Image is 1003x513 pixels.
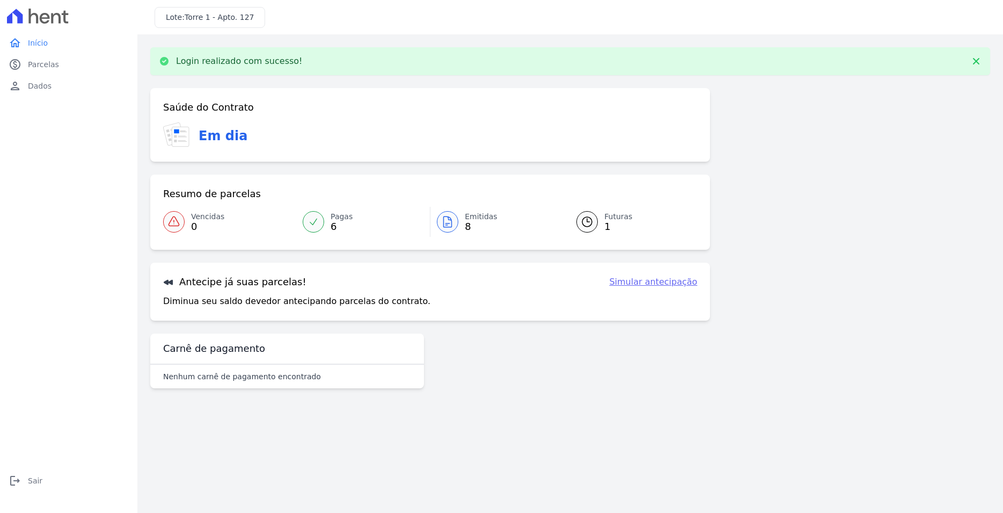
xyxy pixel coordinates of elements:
span: Parcelas [28,59,59,70]
span: 0 [191,222,224,231]
a: paidParcelas [4,54,133,75]
p: Diminua seu saldo devedor antecipando parcelas do contrato. [163,295,430,308]
span: Início [28,38,48,48]
h3: Lote: [166,12,254,23]
span: Vencidas [191,211,224,222]
h3: Antecipe já suas parcelas! [163,276,306,288]
i: home [9,37,21,49]
a: personDados [4,75,133,97]
i: logout [9,474,21,487]
i: paid [9,58,21,71]
h3: Resumo de parcelas [163,187,261,200]
a: homeInício [4,32,133,54]
span: Dados [28,81,52,91]
span: 8 [465,222,497,231]
span: 6 [331,222,353,231]
a: Vencidas 0 [163,207,296,237]
h3: Em dia [199,126,247,146]
span: Futuras [604,211,632,222]
a: Simular antecipação [609,276,697,288]
h3: Saúde do Contrato [163,101,254,114]
h3: Carnê de pagamento [163,342,265,355]
a: logoutSair [4,470,133,492]
i: person [9,80,21,92]
span: Emitidas [465,211,497,222]
a: Futuras 1 [563,207,697,237]
span: Torre 1 - Apto. 127 [185,13,254,21]
span: Pagas [331,211,353,222]
span: Sair [28,475,42,486]
p: Login realizado com sucesso! [176,56,303,67]
p: Nenhum carnê de pagamento encontrado [163,371,321,382]
a: Pagas 6 [296,207,430,237]
a: Emitidas 8 [430,207,563,237]
span: 1 [604,222,632,231]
